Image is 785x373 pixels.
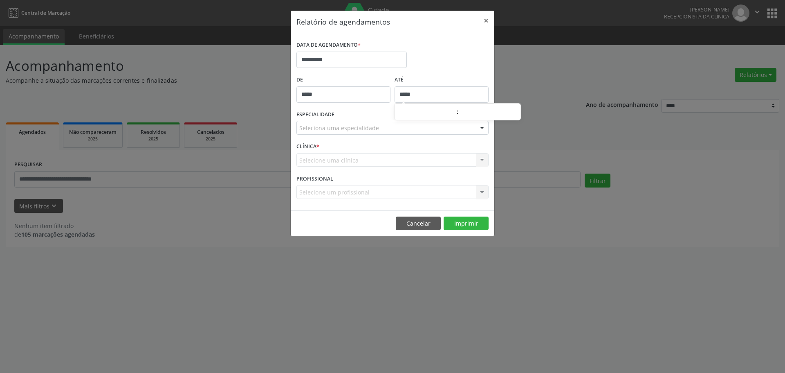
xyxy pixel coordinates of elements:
[296,140,319,153] label: CLÍNICA
[478,11,494,31] button: Close
[296,16,390,27] h5: Relatório de agendamentos
[296,74,390,86] label: De
[444,217,489,231] button: Imprimir
[299,124,379,132] span: Seleciona uma especialidade
[296,172,333,185] label: PROFISSIONAL
[395,74,489,86] label: ATÉ
[296,109,334,121] label: ESPECIALIDADE
[459,104,520,121] input: Minute
[456,104,459,120] span: :
[396,217,441,231] button: Cancelar
[296,39,361,52] label: DATA DE AGENDAMENTO
[395,104,456,121] input: Hour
